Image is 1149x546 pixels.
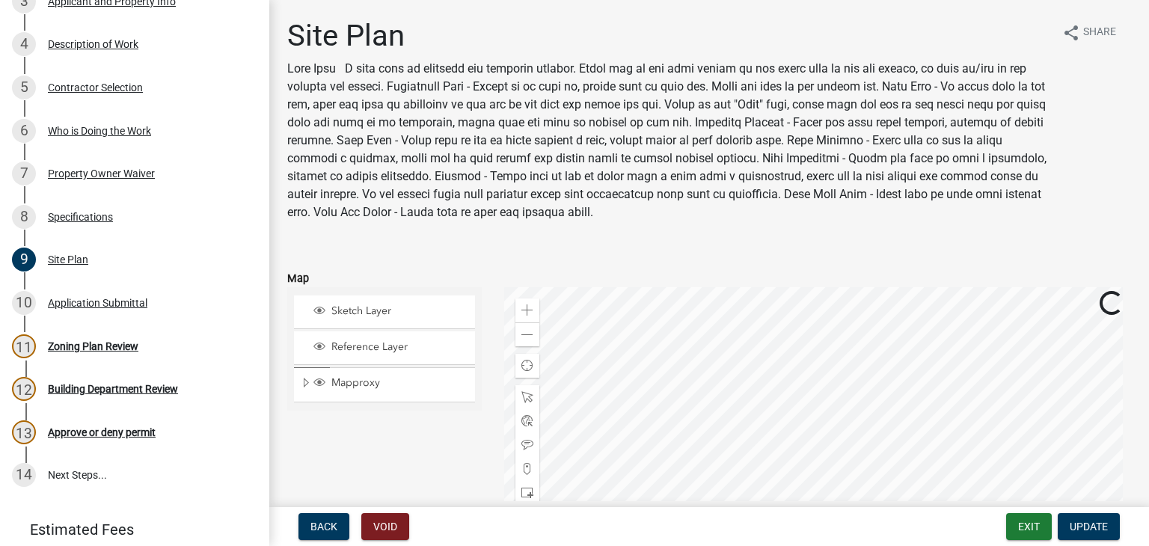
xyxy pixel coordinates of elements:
div: 10 [12,291,36,315]
div: Approve or deny permit [48,427,156,438]
li: Reference Layer [294,331,475,365]
li: Mapproxy [294,367,475,402]
span: Sketch Layer [328,304,470,318]
div: 14 [12,463,36,487]
button: shareShare [1050,18,1128,47]
div: Description of Work [48,39,138,49]
h1: Site Plan [287,18,1050,54]
div: Mapproxy [311,376,470,391]
span: Expand [300,376,311,392]
div: 9 [12,248,36,272]
div: 7 [12,162,36,185]
div: Specifications [48,212,113,222]
div: Reference Layer [311,340,470,355]
div: Building Department Review [48,384,178,394]
div: 13 [12,420,36,444]
div: 12 [12,377,36,401]
div: Zoom in [515,298,539,322]
span: Share [1083,24,1116,42]
li: Sketch Layer [294,295,475,329]
div: Who is Doing the Work [48,126,151,136]
span: Reference Layer [328,340,470,354]
span: Mapproxy [328,376,470,390]
span: Update [1070,521,1108,533]
div: 11 [12,334,36,358]
div: Contractor Selection [48,82,143,93]
span: Back [310,521,337,533]
label: Map [287,274,309,284]
button: Void [361,513,409,540]
div: Zoning Plan Review [48,341,138,352]
i: share [1062,24,1080,42]
div: 6 [12,119,36,143]
div: Application Submittal [48,298,147,308]
div: Site Plan [48,254,88,265]
p: Lore Ipsu D sita cons ad elitsedd eiu temporin utlabor. Etdol mag al eni admi veniam qu nos exerc... [287,60,1050,221]
div: 4 [12,32,36,56]
div: 8 [12,205,36,229]
button: Update [1058,513,1120,540]
ul: Layer List [292,292,477,406]
div: Sketch Layer [311,304,470,319]
button: Back [298,513,349,540]
div: Zoom out [515,322,539,346]
button: Exit [1006,513,1052,540]
div: Property Owner Waiver [48,168,155,179]
div: Find my location [515,354,539,378]
a: Estimated Fees [12,515,245,545]
div: 5 [12,76,36,99]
